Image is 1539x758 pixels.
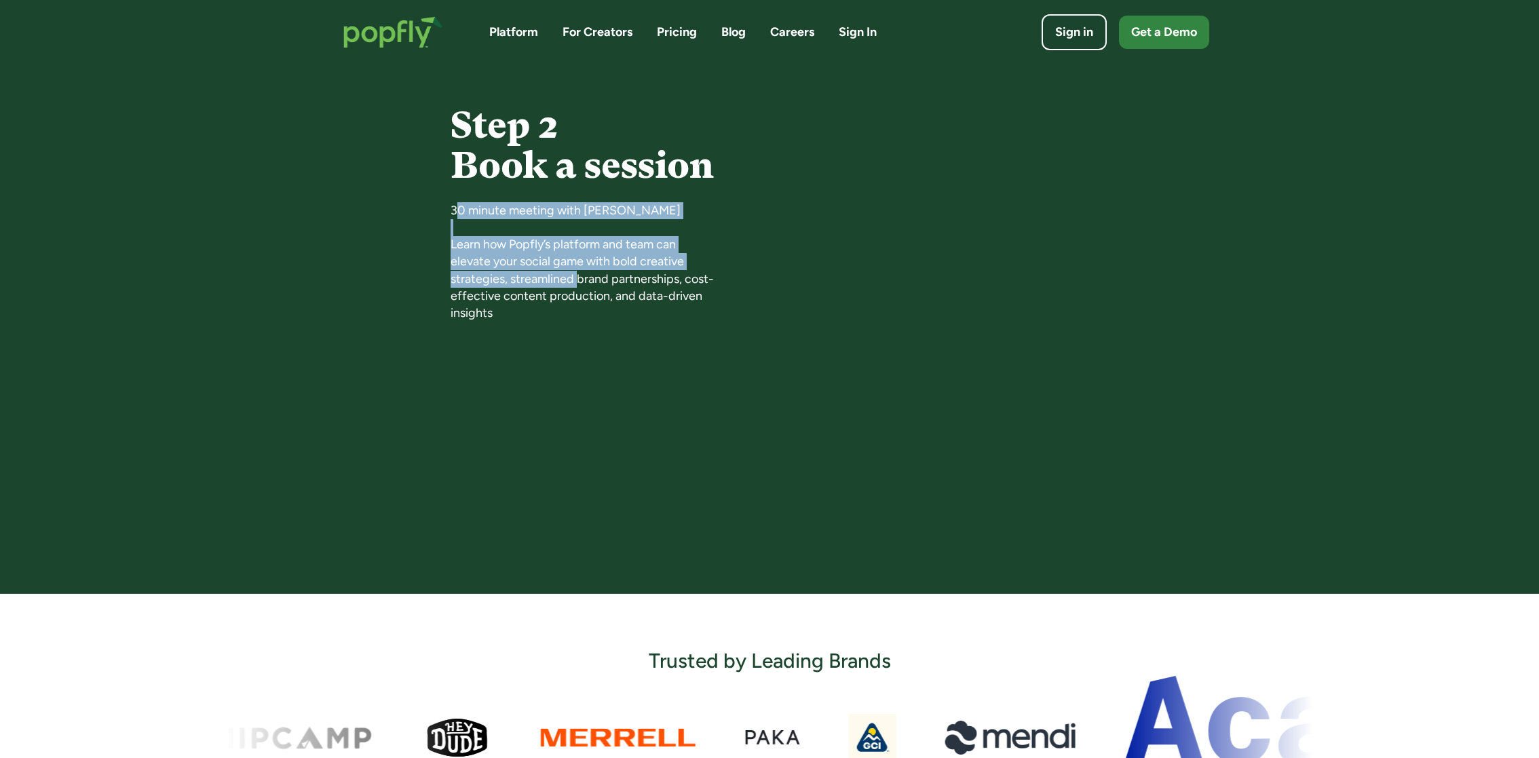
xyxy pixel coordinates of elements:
[1042,14,1107,50] a: Sign in
[657,24,697,41] a: Pricing
[819,92,1036,567] iframe: Select a Date & Time - Calendly
[839,24,877,41] a: Sign In
[1131,24,1197,41] div: Get a Demo
[649,648,891,674] h3: Trusted by Leading Brands
[1055,24,1093,41] div: Sign in
[489,24,538,41] a: Platform
[451,105,718,186] h1: Step 2 Book a session
[770,24,814,41] a: Careers
[330,3,457,62] a: home
[721,24,746,41] a: Blog
[1119,16,1209,49] a: Get a Demo
[451,202,718,322] div: 30 minute meeting with [PERSON_NAME] Learn how Popfly’s platform and team can elevate your social...
[563,24,632,41] a: For Creators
